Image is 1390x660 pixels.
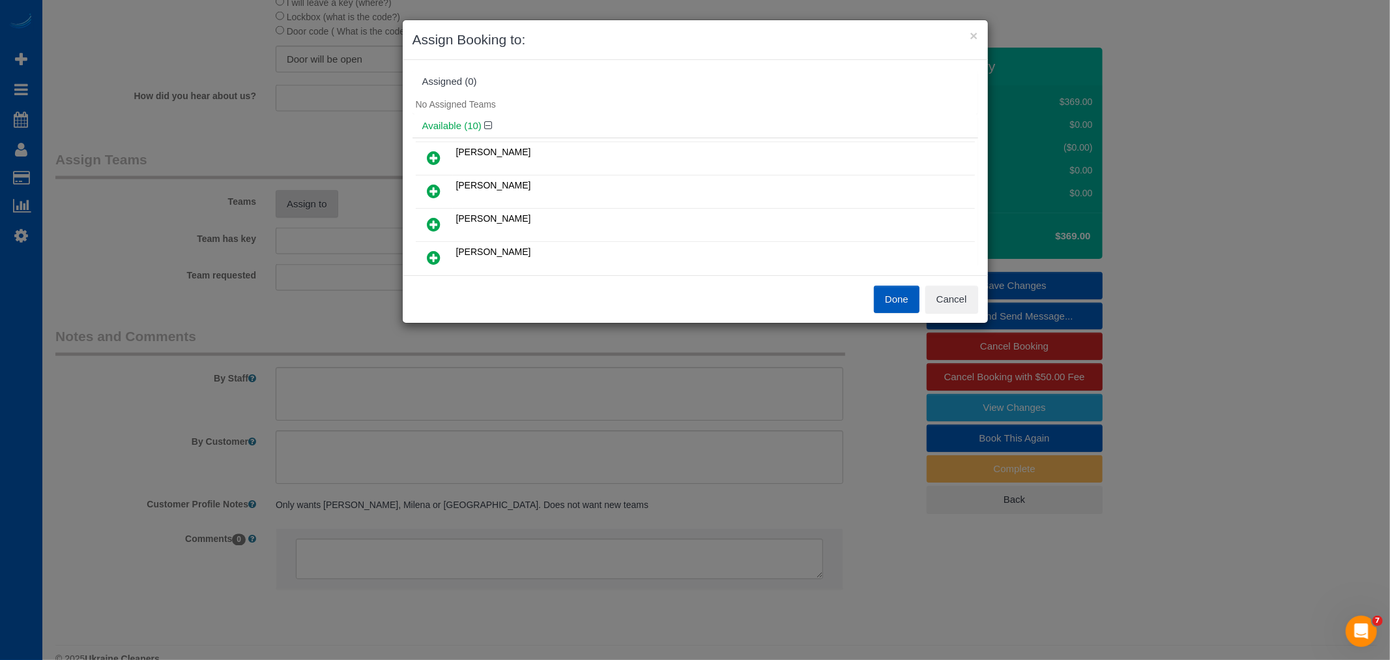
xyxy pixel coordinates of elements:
[874,286,919,313] button: Done
[456,180,531,190] span: [PERSON_NAME]
[416,99,496,110] span: No Assigned Teams
[456,247,531,257] span: [PERSON_NAME]
[422,121,968,132] h4: Available (10)
[456,213,531,224] span: [PERSON_NAME]
[970,29,977,42] button: ×
[456,147,531,157] span: [PERSON_NAME]
[925,286,978,313] button: Cancel
[1346,616,1377,647] iframe: Intercom live chat
[1372,616,1383,626] span: 7
[422,76,968,87] div: Assigned (0)
[413,30,978,50] h3: Assign Booking to:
